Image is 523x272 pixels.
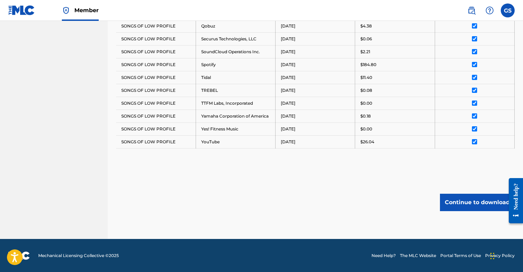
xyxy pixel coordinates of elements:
td: [DATE] [276,19,355,32]
td: [DATE] [276,45,355,58]
td: SONGS OF LOW PROFILE [116,84,196,97]
p: $0.08 [360,87,372,94]
td: SONGS OF LOW PROFILE [116,110,196,122]
a: The MLC Website [400,253,436,259]
p: $0.00 [360,126,372,132]
td: [DATE] [276,110,355,122]
td: Securus Technologies, LLC [196,32,275,45]
p: $0.18 [360,113,371,119]
td: SONGS OF LOW PROFILE [116,97,196,110]
img: MLC Logo [8,5,35,15]
span: Member [74,6,99,14]
div: User Menu [501,3,515,17]
td: SONGS OF LOW PROFILE [116,135,196,148]
td: [DATE] [276,97,355,110]
td: SONGS OF LOW PROFILE [116,58,196,71]
p: $26.04 [360,139,374,145]
td: Yamaha Corporation of America [196,110,275,122]
a: Privacy Policy [485,253,515,259]
p: $184.80 [360,62,376,68]
td: TREBEL [196,84,275,97]
p: $2.21 [360,49,370,55]
td: SoundCloud Operations Inc. [196,45,275,58]
img: help [485,6,494,15]
p: $0.06 [360,36,372,42]
a: Portal Terms of Use [440,253,481,259]
td: YouTube [196,135,275,148]
a: Need Help? [371,253,396,259]
td: [DATE] [276,122,355,135]
td: Qobuz [196,19,275,32]
img: search [467,6,476,15]
td: SONGS OF LOW PROFILE [116,45,196,58]
div: Drag [490,246,495,266]
td: [DATE] [276,71,355,84]
td: Tidal [196,71,275,84]
td: TTFM Labs, Incorporated [196,97,275,110]
td: SONGS OF LOW PROFILE [116,32,196,45]
iframe: Resource Center [504,173,523,229]
a: Public Search [465,3,479,17]
td: [DATE] [276,32,355,45]
img: logo [8,251,30,260]
p: $11.40 [360,74,372,81]
div: Help [483,3,497,17]
td: SONGS OF LOW PROFILE [116,19,196,32]
button: Continue to download [440,194,515,211]
td: Yes! Fitness Music [196,122,275,135]
td: [DATE] [276,84,355,97]
p: $0.00 [360,100,372,106]
td: SONGS OF LOW PROFILE [116,122,196,135]
td: [DATE] [276,58,355,71]
span: Mechanical Licensing Collective © 2025 [38,253,119,259]
td: SONGS OF LOW PROFILE [116,71,196,84]
td: Spotify [196,58,275,71]
img: Top Rightsholder [62,6,70,15]
p: $4.38 [360,23,372,29]
td: [DATE] [276,135,355,148]
iframe: Chat Widget [488,239,523,272]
